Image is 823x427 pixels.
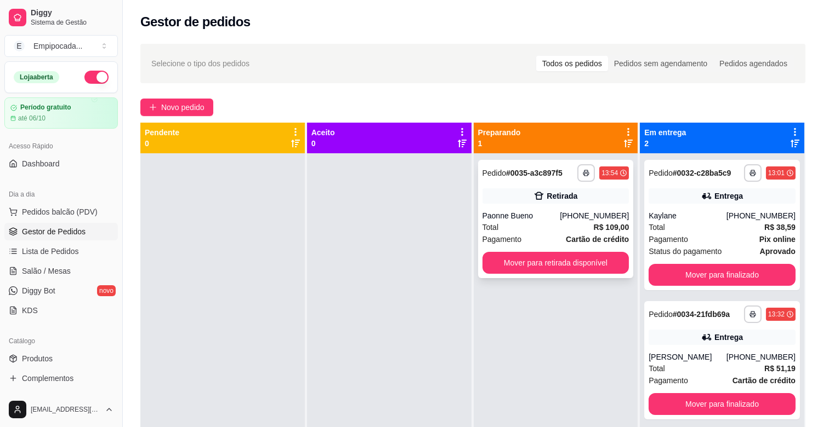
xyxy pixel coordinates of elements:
[4,203,118,221] button: Pedidos balcão (PDV)
[161,101,205,113] span: Novo pedido
[4,332,118,350] div: Catálogo
[31,18,113,27] span: Sistema de Gestão
[4,4,118,31] a: DiggySistema de Gestão
[140,13,251,31] h2: Gestor de pedidos
[673,169,731,177] strong: # 0032-c28ba5c9
[649,310,673,319] span: Pedido
[649,245,722,257] span: Status do pagamento
[649,169,673,177] span: Pedido
[608,56,713,71] div: Pedidos sem agendamento
[4,186,118,203] div: Dia a dia
[649,221,665,233] span: Total
[547,191,577,201] div: Retirada
[673,310,730,319] strong: # 0034-21fdb69a
[14,41,25,51] span: E
[478,127,521,138] p: Preparando
[22,285,55,296] span: Diggy Bot
[764,364,796,373] strong: R$ 51,19
[4,350,118,367] a: Produtos
[566,235,629,244] strong: Cartão de crédito
[149,103,157,111] span: plus
[22,373,73,384] span: Complementos
[33,41,83,51] div: Empipocada ...
[145,138,179,149] p: 0
[4,370,118,387] a: Complementos
[84,71,109,84] button: Alterar Status
[759,235,796,244] strong: Pix online
[649,393,796,415] button: Mover para finalizado
[22,305,38,316] span: KDS
[22,206,98,217] span: Pedidos balcão (PDV)
[713,56,793,71] div: Pedidos agendados
[649,362,665,374] span: Total
[151,57,249,70] span: Selecione o tipo dos pedidos
[649,374,688,386] span: Pagamento
[483,252,629,274] button: Mover para retirada disponível
[4,262,118,280] a: Salão / Mesas
[22,266,71,276] span: Salão / Mesas
[31,405,100,414] span: [EMAIL_ADDRESS][DOMAIN_NAME]
[714,332,743,343] div: Entrega
[22,158,60,169] span: Dashboard
[20,103,71,112] article: Período gratuito
[506,169,563,177] strong: # 0035-a3c897f5
[4,396,118,423] button: [EMAIL_ADDRESS][DOMAIN_NAME]
[140,99,213,116] button: Novo pedido
[560,210,629,221] div: [PHONE_NUMBER]
[4,97,118,129] a: Período gratuitoaté 06/10
[726,351,796,362] div: [PHONE_NUMBER]
[764,223,796,232] strong: R$ 38,59
[644,127,686,138] p: Em entrega
[4,223,118,240] a: Gestor de Pedidos
[311,138,335,149] p: 0
[14,71,59,83] div: Loja aberta
[768,310,785,319] div: 13:32
[4,137,118,155] div: Acesso Rápido
[594,223,629,232] strong: R$ 109,00
[649,210,726,221] div: Kaylane
[22,226,86,237] span: Gestor de Pedidos
[536,56,608,71] div: Todos os pedidos
[714,191,743,201] div: Entrega
[483,233,522,245] span: Pagamento
[768,169,785,177] div: 13:01
[478,138,521,149] p: 1
[31,8,113,18] span: Diggy
[483,169,507,177] span: Pedido
[726,210,796,221] div: [PHONE_NUMBER]
[601,169,618,177] div: 13:54
[4,35,118,57] button: Select a team
[145,127,179,138] p: Pendente
[733,376,796,385] strong: Cartão de crédito
[4,155,118,172] a: Dashboard
[4,302,118,319] a: KDS
[18,114,46,123] article: até 06/10
[649,233,688,245] span: Pagamento
[483,210,560,221] div: Paonne Bueno
[644,138,686,149] p: 2
[4,282,118,299] a: Diggy Botnovo
[4,243,118,260] a: Lista de Pedidos
[649,264,796,286] button: Mover para finalizado
[483,221,499,233] span: Total
[22,246,79,257] span: Lista de Pedidos
[760,247,796,256] strong: aprovado
[311,127,335,138] p: Aceito
[649,351,726,362] div: [PERSON_NAME]
[22,353,53,364] span: Produtos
